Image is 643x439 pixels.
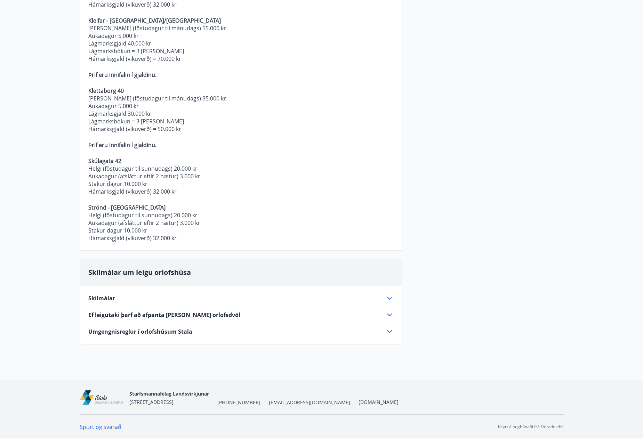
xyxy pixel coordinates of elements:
[88,125,394,133] p: Hámarksgjald (vikuverð) = 50.000 kr
[88,1,394,8] p: Hámarksgjald (vikuverð) 32.000 kr
[88,40,394,47] p: Lágmarksgjald 40.000 kr
[88,227,394,234] p: Stakur dagur 10.000 kr
[88,234,394,242] p: Hámarksgjald (vikuverð) 32.000 kr
[88,327,394,336] div: Umgengnisreglur í orlofshúsum Stala
[88,311,240,319] span: Ef leigutaki þarf að afpanta [PERSON_NAME] orlofsdvöl
[88,204,166,211] strong: Strönd - [GEOGRAPHIC_DATA]
[88,47,394,55] p: Lágmarksbókun = 3 [PERSON_NAME]
[498,424,564,430] p: Keyrt á hugbúnaði frá Dorado ehf.
[88,157,121,165] strong: Skúlagata 42
[88,219,394,227] p: Aukadagur (afsláttur eftir 2 nætur) 3.000 kr
[88,311,394,319] div: Ef leigutaki þarf að afpanta [PERSON_NAME] orlofsdvöl
[88,294,394,302] div: Skilmálar
[88,102,394,110] p: Aukadagur 5.000 kr
[88,95,394,102] p: [PERSON_NAME] (föstudagur til mánudags) 35.000 kr
[88,17,221,24] strong: Kleifar - [GEOGRAPHIC_DATA]/[GEOGRAPHIC_DATA]
[88,55,394,63] p: Hámarksgjald (vikuverð) = 70.000 kr
[359,399,399,405] a: [DOMAIN_NAME]
[129,399,174,405] span: [STREET_ADDRESS]
[88,87,124,95] strong: Klettaborg 40
[80,390,124,405] img: mEl60ZlWq2dfEsT9wIdje1duLb4bJloCzzh6OZwP.png
[88,117,394,125] p: Lágmarksbókun = 3 [PERSON_NAME]
[80,423,121,431] a: Spurt og svarað
[88,211,394,219] p: Helgi (föstudagur til sunnudags) 20.000 kr
[88,172,394,180] p: Aukadagur (afsláttur eftir 2 nætur) 3.000 kr
[88,141,156,149] strong: Þrif eru innifalin í gjaldinu.
[269,399,350,406] span: [EMAIL_ADDRESS][DOMAIN_NAME]
[88,110,394,117] p: Lágmarksgjald 30.000 kr
[129,390,209,397] span: Starfsmannafélag Landsvirkjunar
[88,294,115,302] span: Skilmálar
[88,188,394,195] p: Hámarksgjald (vikuverð) 32.000 kr
[88,328,192,335] span: Umgengnisreglur í orlofshúsum Stala
[88,165,394,172] p: Helgi (föstudagur til sunnudags) 20.000 kr
[217,399,260,406] span: [PHONE_NUMBER]
[88,32,394,40] p: Aukadagur 5.000 kr
[88,71,156,79] strong: Þrif eru innifalin í gjaldinu.
[88,268,191,277] span: Skilmálar um leigu orlofshúsa
[88,180,394,188] p: Stakur dagur 10.000 kr
[88,24,394,32] p: [PERSON_NAME] (föstudagur til mánudags) 55.000 kr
